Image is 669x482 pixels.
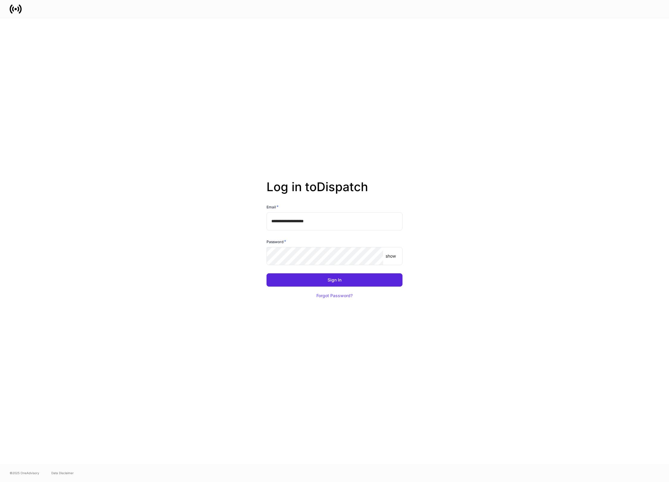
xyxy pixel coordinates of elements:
[328,278,341,282] div: Sign In
[267,204,279,210] h6: Email
[267,239,286,245] h6: Password
[316,294,353,298] div: Forgot Password?
[267,180,402,204] h2: Log in to Dispatch
[10,471,39,475] span: © 2025 OneAdvisory
[386,253,396,259] p: show
[51,471,74,475] a: Data Disclaimer
[309,289,360,302] button: Forgot Password?
[267,273,402,287] button: Sign In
